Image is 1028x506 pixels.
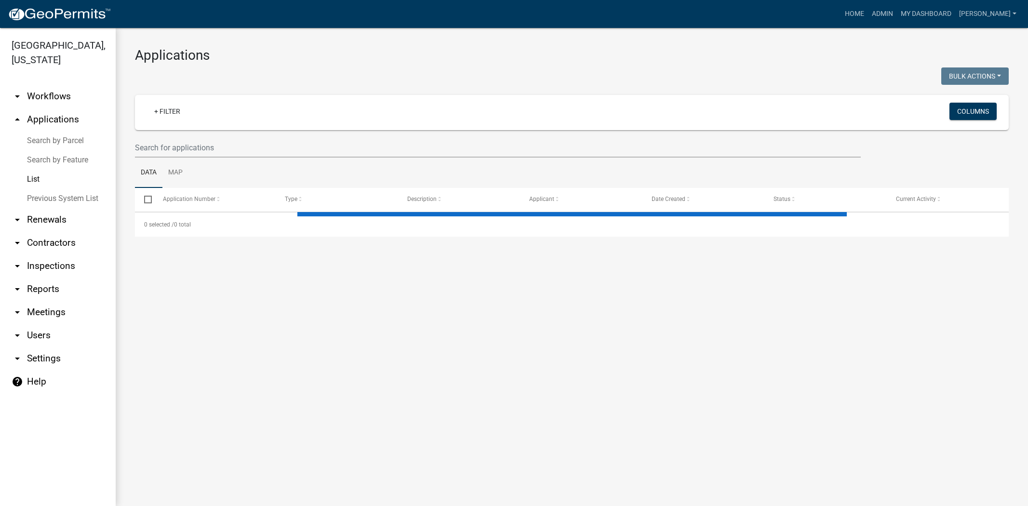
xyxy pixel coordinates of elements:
[12,114,23,125] i: arrow_drop_up
[955,5,1020,23] a: [PERSON_NAME]
[135,188,153,211] datatable-header-cell: Select
[841,5,868,23] a: Home
[12,306,23,318] i: arrow_drop_down
[276,188,398,211] datatable-header-cell: Type
[12,214,23,226] i: arrow_drop_down
[12,283,23,295] i: arrow_drop_down
[162,158,188,188] a: Map
[774,196,790,202] span: Status
[886,188,1009,211] datatable-header-cell: Current Activity
[144,221,174,228] span: 0 selected /
[520,188,642,211] datatable-header-cell: Applicant
[12,353,23,364] i: arrow_drop_down
[941,67,1009,85] button: Bulk Actions
[12,330,23,341] i: arrow_drop_down
[135,138,861,158] input: Search for applications
[285,196,297,202] span: Type
[147,103,188,120] a: + Filter
[12,376,23,387] i: help
[764,188,887,211] datatable-header-cell: Status
[163,196,215,202] span: Application Number
[135,213,1009,237] div: 0 total
[949,103,997,120] button: Columns
[153,188,276,211] datatable-header-cell: Application Number
[12,91,23,102] i: arrow_drop_down
[135,47,1009,64] h3: Applications
[868,5,897,23] a: Admin
[398,188,520,211] datatable-header-cell: Description
[407,196,437,202] span: Description
[652,196,685,202] span: Date Created
[12,237,23,249] i: arrow_drop_down
[135,158,162,188] a: Data
[642,188,764,211] datatable-header-cell: Date Created
[12,260,23,272] i: arrow_drop_down
[897,5,955,23] a: My Dashboard
[529,196,554,202] span: Applicant
[896,196,936,202] span: Current Activity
